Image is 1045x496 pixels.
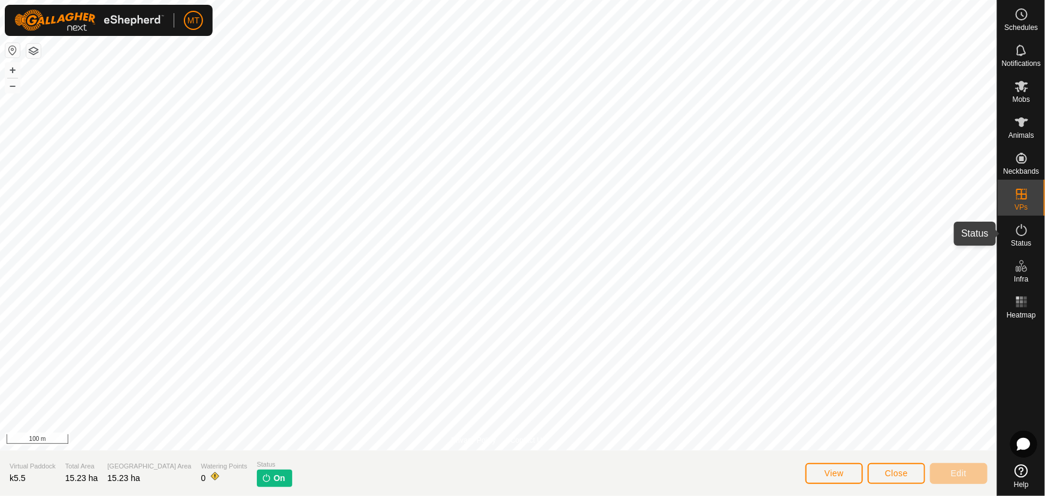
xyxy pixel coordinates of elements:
span: MT [187,14,199,27]
span: Heatmap [1007,311,1036,319]
span: Total Area [65,461,98,471]
span: Notifications [1002,60,1041,67]
a: Privacy Policy [451,435,496,446]
button: Map Layers [26,44,41,58]
span: View [825,468,844,478]
img: turn-on [262,473,271,483]
span: Edit [951,468,967,478]
span: VPs [1014,204,1028,211]
span: [GEOGRAPHIC_DATA] Area [107,461,191,471]
span: Mobs [1013,96,1030,103]
span: Neckbands [1003,168,1039,175]
button: Reset Map [5,43,20,58]
span: 15.23 ha [107,473,140,483]
span: 0 [201,473,206,483]
button: Close [868,463,925,484]
span: Infra [1014,276,1028,283]
a: Help [998,459,1045,493]
span: Status [1011,240,1031,247]
button: + [5,63,20,77]
span: Help [1014,481,1029,488]
img: Gallagher Logo [14,10,164,31]
span: 15.23 ha [65,473,98,483]
span: On [274,472,285,485]
span: Virtual Paddock [10,461,56,471]
span: k5.5 [10,473,25,483]
span: Watering Points [201,461,247,471]
button: View [805,463,863,484]
a: Contact Us [510,435,546,446]
button: Edit [930,463,988,484]
span: Close [885,468,908,478]
span: Schedules [1004,24,1038,31]
span: Status [257,459,292,470]
button: – [5,78,20,93]
span: Animals [1008,132,1034,139]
